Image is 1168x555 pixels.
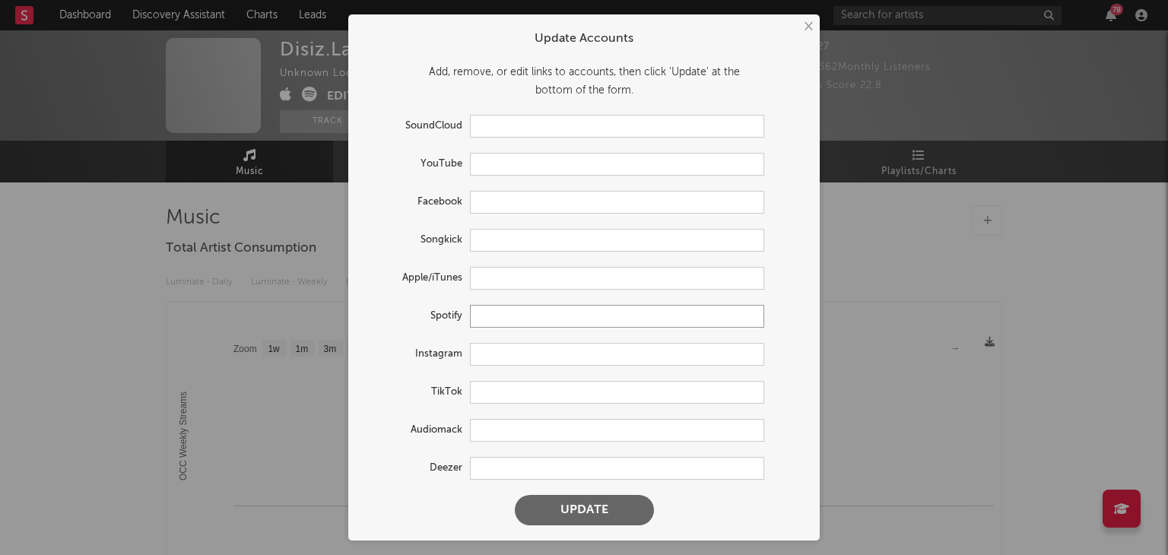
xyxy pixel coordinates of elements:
label: Spotify [363,307,470,325]
div: Update Accounts [363,30,805,48]
label: Audiomack [363,421,470,439]
label: Songkick [363,231,470,249]
button: × [799,18,816,35]
label: YouTube [363,155,470,173]
label: TikTok [363,383,470,401]
label: SoundCloud [363,117,470,135]
div: Add, remove, or edit links to accounts, then click 'Update' at the bottom of the form. [363,63,805,100]
button: Update [515,495,654,525]
label: Facebook [363,193,470,211]
label: Apple/iTunes [363,269,470,287]
label: Deezer [363,459,470,477]
label: Instagram [363,345,470,363]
